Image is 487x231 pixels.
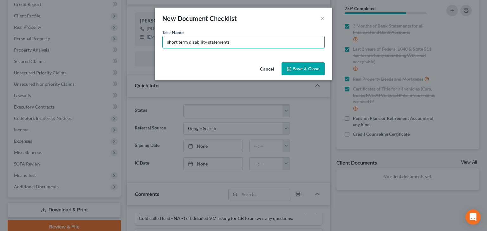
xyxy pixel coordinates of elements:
input: Enter document description.. [163,36,324,48]
div: Open Intercom Messenger [465,209,481,225]
span: Task Name [162,30,184,35]
button: × [320,15,325,22]
span: New Document Checklist [162,15,237,22]
button: Cancel [255,63,279,76]
button: Save & Close [282,62,325,76]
